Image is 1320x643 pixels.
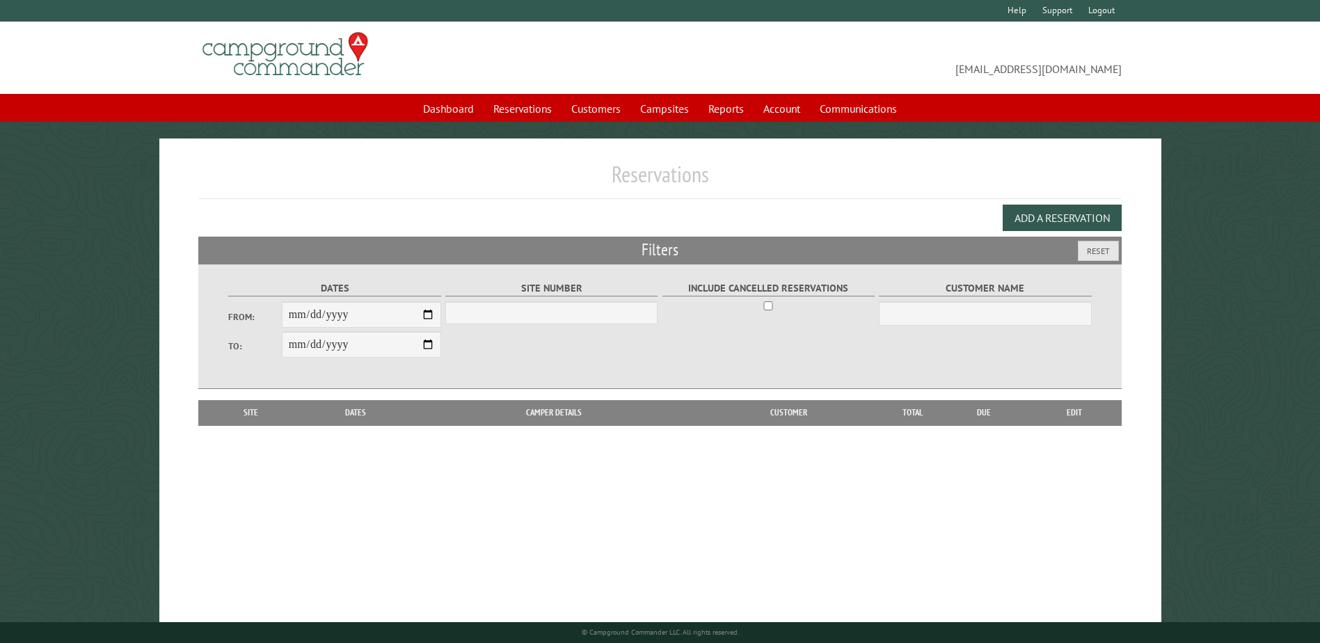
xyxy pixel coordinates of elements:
[563,95,629,122] a: Customers
[198,161,1121,199] h1: Reservations
[228,340,281,353] label: To:
[660,38,1122,77] span: [EMAIL_ADDRESS][DOMAIN_NAME]
[198,27,372,81] img: Campground Commander
[940,400,1028,425] th: Due
[879,280,1091,296] label: Customer Name
[296,400,415,425] th: Dates
[1078,241,1119,261] button: Reset
[445,280,658,296] label: Site Number
[205,400,296,425] th: Site
[415,400,692,425] th: Camper Details
[485,95,560,122] a: Reservations
[415,95,482,122] a: Dashboard
[692,400,884,425] th: Customer
[1028,400,1122,425] th: Edit
[700,95,752,122] a: Reports
[582,628,739,637] small: © Campground Commander LLC. All rights reserved.
[884,400,940,425] th: Total
[228,310,281,324] label: From:
[662,280,875,296] label: Include Cancelled Reservations
[811,95,905,122] a: Communications
[755,95,809,122] a: Account
[228,280,440,296] label: Dates
[1003,205,1122,231] button: Add a Reservation
[632,95,697,122] a: Campsites
[198,237,1121,263] h2: Filters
